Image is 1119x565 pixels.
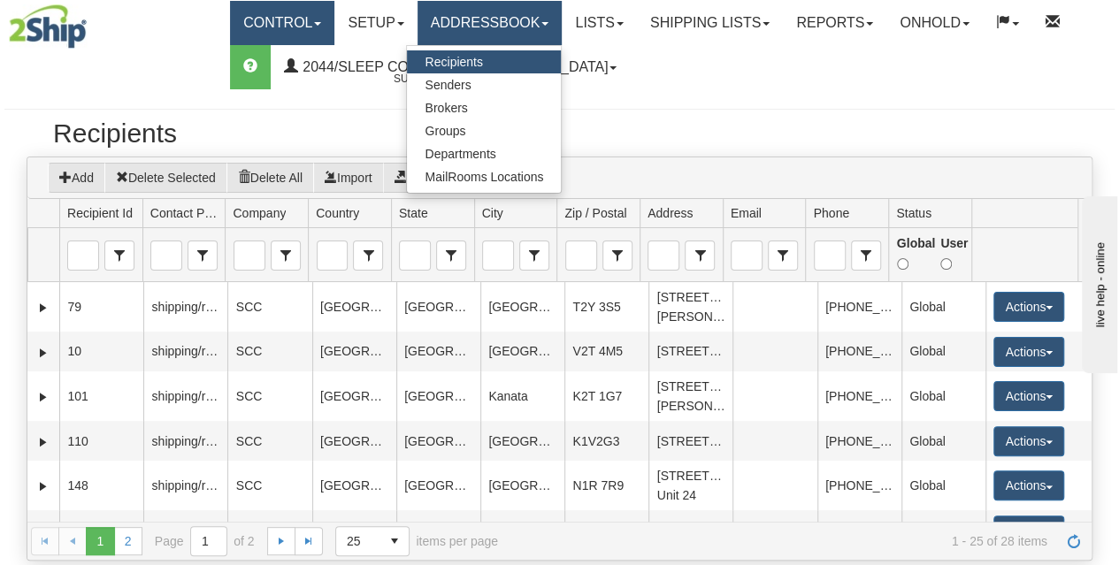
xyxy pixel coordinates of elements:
td: [STREET_ADDRESS][PERSON_NAME] [648,371,732,421]
td: shipping/receiving [143,282,227,332]
td: [STREET_ADDRESS] [648,332,732,371]
button: Import [313,163,384,193]
td: [GEOGRAPHIC_DATA] [396,510,480,550]
td: filter cell [888,228,971,282]
input: Address [648,241,678,270]
td: 110 [59,421,143,461]
a: Addressbook [418,1,563,45]
h2: Recipients [53,118,1066,148]
input: Contact Person [151,241,181,270]
td: filter cell [225,228,308,282]
span: Brokers [425,101,467,115]
a: Brokers [407,96,561,119]
td: filter cell [308,228,391,282]
a: Control [230,1,334,45]
span: select [603,241,632,270]
button: Delete All [226,163,314,193]
span: select [686,241,714,270]
span: select [380,527,409,555]
span: select [769,241,797,270]
span: City [519,241,549,271]
input: User [940,258,952,270]
span: Page sizes drop down [335,526,410,556]
td: [STREET_ADDRESS] Unit 24 [648,461,732,510]
td: SCC [227,421,311,461]
a: OnHold [886,1,982,45]
input: City [483,241,513,270]
div: live help - online [13,15,164,28]
button: Actions [993,381,1064,411]
td: shipping/receiving [143,371,227,421]
span: Recipient Id [67,204,133,222]
a: Departments [407,142,561,165]
img: logo2044.jpg [9,4,87,49]
td: [GEOGRAPHIC_DATA] [312,510,396,550]
label: User [940,233,968,273]
span: Senders [425,78,471,92]
span: Page of 2 [155,526,255,556]
td: Kanata [480,371,564,421]
td: 101 [59,371,143,421]
td: Global [901,510,985,550]
button: Delete Selected [104,163,227,193]
input: Phone [815,241,845,270]
td: [STREET_ADDRESS] [648,510,732,550]
span: Contact Person [188,241,218,271]
input: Global [897,258,908,270]
a: MailRooms Locations [407,165,561,188]
td: 148 [59,461,143,510]
td: SCC [227,461,311,510]
span: select [354,241,382,270]
td: [GEOGRAPHIC_DATA] [312,421,396,461]
td: Global [901,282,985,332]
a: 2044/Sleep Country [GEOGRAPHIC_DATA] Support: 1-855-55-2SHIP [271,45,630,89]
a: Expand [34,299,52,317]
span: select [520,241,548,270]
td: T2Y 3S5 [564,282,648,332]
a: Setup [334,1,417,45]
span: Email [731,204,762,222]
td: filter cell [723,228,806,282]
span: select [437,241,465,270]
td: [PHONE_NUMBER] [817,510,901,550]
span: Country [316,204,359,222]
span: Country [353,241,383,271]
button: Add [48,163,105,193]
td: filter cell [971,228,1077,282]
td: [PHONE_NUMBER] [817,332,901,371]
span: Page 1 [86,527,114,555]
a: Expand [34,433,52,451]
td: filter cell [556,228,640,282]
span: Zip / Postal [564,204,626,222]
button: Actions [993,515,1064,546]
a: 2 [114,527,142,555]
span: City [482,204,503,222]
input: Page 1 [191,527,226,555]
span: Email [768,241,798,271]
a: Shipping lists [637,1,783,45]
td: 157 [59,510,143,550]
span: Contact Person [150,204,218,222]
span: 2044/Sleep Country [GEOGRAPHIC_DATA] [298,59,608,74]
input: State [400,241,430,270]
a: Go to the last page [295,527,323,555]
span: MailRooms Locations [425,170,543,184]
td: shipping/receiving [143,332,227,371]
td: [PHONE_NUMBER] [817,421,901,461]
a: Groups [407,119,561,142]
a: Reports [783,1,886,45]
td: SCC [227,332,311,371]
td: SCC [227,510,311,550]
td: [STREET_ADDRESS] [648,421,732,461]
span: select [188,241,217,270]
a: Expand [34,477,52,495]
button: Actions [993,292,1064,322]
input: Recipient Id [68,241,98,270]
td: [GEOGRAPHIC_DATA] [480,510,564,550]
td: [GEOGRAPHIC_DATA] [312,461,396,510]
td: filter cell [640,228,723,282]
td: Global [901,461,985,510]
input: Company [234,241,264,270]
td: shipping/receiving [143,461,227,510]
label: Global [897,233,936,273]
